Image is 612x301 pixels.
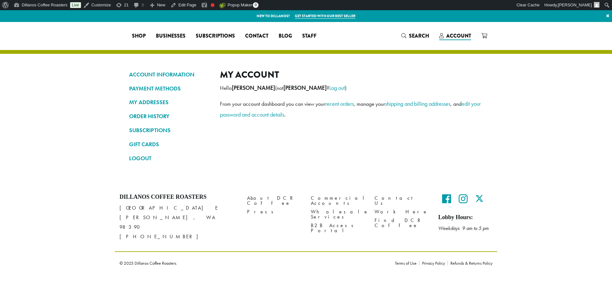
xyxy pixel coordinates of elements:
[253,2,259,8] span: 0
[129,69,210,80] a: ACCOUNT INFORMATION
[129,153,210,164] a: LOGOUT
[220,69,483,80] h2: My account
[220,82,483,93] p: Hello (not ? )
[127,31,151,41] a: Shop
[375,194,429,207] a: Contact Us
[311,194,365,207] a: Commercial Accounts
[129,83,210,94] a: PAYMENT METHODS
[129,69,210,169] nav: Account pages
[247,208,301,216] a: Press
[245,32,268,40] span: Contact
[129,125,210,136] a: SUBSCRIPTIONS
[220,98,483,120] p: From your account dashboard you can view your , manage your , and .
[311,208,365,221] a: Wholesale Services
[129,111,210,122] a: ORDER HISTORY
[396,31,434,41] a: Search
[438,214,492,221] h5: Lobby Hours:
[558,3,592,7] span: [PERSON_NAME]
[283,84,327,91] strong: [PERSON_NAME]
[448,261,492,265] a: Refunds & Returns Policy
[156,32,186,40] span: Businesses
[329,84,345,91] a: Log out
[385,100,450,107] a: shipping and billing addresses
[120,203,237,241] p: [GEOGRAPHIC_DATA] E [PERSON_NAME], WA 98390 [PHONE_NUMBER]
[409,32,429,39] span: Search
[302,32,317,40] span: Staff
[603,10,612,22] a: ×
[129,97,210,108] a: MY ADDRESSES
[120,261,385,265] p: © 2025 Dillanos Coffee Roasters.
[375,208,429,216] a: Work Here
[120,194,237,201] h4: Dillanos Coffee Roasters
[446,32,471,39] span: Account
[395,261,419,265] a: Terms of Use
[295,13,355,19] a: Get started with our best seller
[438,225,489,232] em: Weekdays 9 am to 5 pm
[247,194,301,207] a: About DCR Coffee
[325,100,354,107] a: recent orders
[132,32,146,40] span: Shop
[196,32,235,40] span: Subscriptions
[211,3,215,7] div: Focus keyphrase not set
[232,84,275,91] strong: [PERSON_NAME]
[70,2,81,8] a: Live
[129,139,210,150] a: GIFT CARDS
[311,221,365,235] a: B2B Access Portal
[297,31,322,41] a: Staff
[419,261,448,265] a: Privacy Policy
[375,216,429,230] a: Find DCR Coffee
[279,32,292,40] span: Blog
